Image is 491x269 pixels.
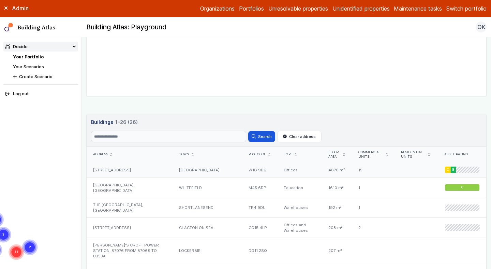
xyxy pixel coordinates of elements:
[277,198,322,218] div: Warehouses
[3,42,78,52] summary: Decide
[444,152,480,157] div: Asset rating
[332,4,390,13] a: Unidentified properties
[242,238,277,263] div: DG11 2SQ
[13,54,44,59] a: Your Portfolio
[86,23,167,32] h2: Building Atlas: Playground
[239,4,264,13] a: Portfolios
[277,178,322,198] div: Education
[87,238,173,263] div: [PERSON_NAME]'S CROFT POWER STATION, B7076 FROM B7068 TO U353A
[322,238,352,263] div: 207 m²
[352,198,395,218] div: 1
[248,131,275,142] button: Search
[87,198,173,218] div: THE [GEOGRAPHIC_DATA], [GEOGRAPHIC_DATA]
[13,64,44,69] a: Your Scenarios
[115,118,138,126] span: 1-26 (26)
[461,185,463,190] span: C
[87,238,486,263] a: [PERSON_NAME]'S CROFT POWER STATION, B7076 FROM B7068 TO U353ALOCKERBIEDG11 2SQ207 m²
[446,168,449,172] span: D
[352,218,395,238] div: 2
[284,152,315,157] div: Type
[87,162,173,178] div: [STREET_ADDRESS]
[277,131,322,142] button: Clear address
[93,152,166,157] div: Address
[249,152,270,157] div: Postcode
[173,162,242,178] div: [GEOGRAPHIC_DATA]
[242,218,277,238] div: CO15 4LP
[352,162,395,178] div: 15
[322,218,352,238] div: 208 m²
[477,23,485,31] span: OK
[476,22,487,32] button: OK
[91,118,482,126] h3: Buildings
[173,218,242,238] div: CLACTON ON SEA
[87,178,173,198] div: [GEOGRAPHIC_DATA], [GEOGRAPHIC_DATA]
[173,178,242,198] div: WHITEFIELD
[358,150,388,159] div: Commercial units
[200,4,235,13] a: Organizations
[268,4,328,13] a: Unresolvable properties
[352,178,395,198] div: 1
[394,4,442,13] a: Maintenance tasks
[446,4,487,13] button: Switch portfolio
[179,152,236,157] div: Town
[11,72,78,82] button: Create Scenario
[242,178,277,198] div: M45 6DP
[401,150,430,159] div: Residential units
[452,168,454,172] span: B
[87,162,486,178] a: [STREET_ADDRESS][GEOGRAPHIC_DATA]W1G 9DQOffices4670 m²15DB
[87,178,486,198] a: [GEOGRAPHIC_DATA], [GEOGRAPHIC_DATA]WHITEFIELDM45 6DPEducation1610 m²1C
[3,89,78,99] button: Log out
[87,198,486,218] a: THE [GEOGRAPHIC_DATA], [GEOGRAPHIC_DATA]SHORTLANESENDTR4 9DUWarehouses192 m²1
[277,218,322,238] div: Offices and Warehouses
[5,43,28,50] div: Decide
[242,198,277,218] div: TR4 9DU
[328,150,345,159] div: Floor area
[4,23,13,32] img: main-0bbd2752.svg
[277,162,322,178] div: Offices
[87,218,173,238] div: [STREET_ADDRESS]
[173,198,242,218] div: SHORTLANESEND
[87,218,486,238] a: [STREET_ADDRESS]CLACTON ON SEACO15 4LPOffices and Warehouses208 m²2
[322,162,352,178] div: 4670 m²
[173,238,242,263] div: LOCKERBIE
[322,198,352,218] div: 192 m²
[242,162,277,178] div: W1G 9DQ
[322,178,352,198] div: 1610 m²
